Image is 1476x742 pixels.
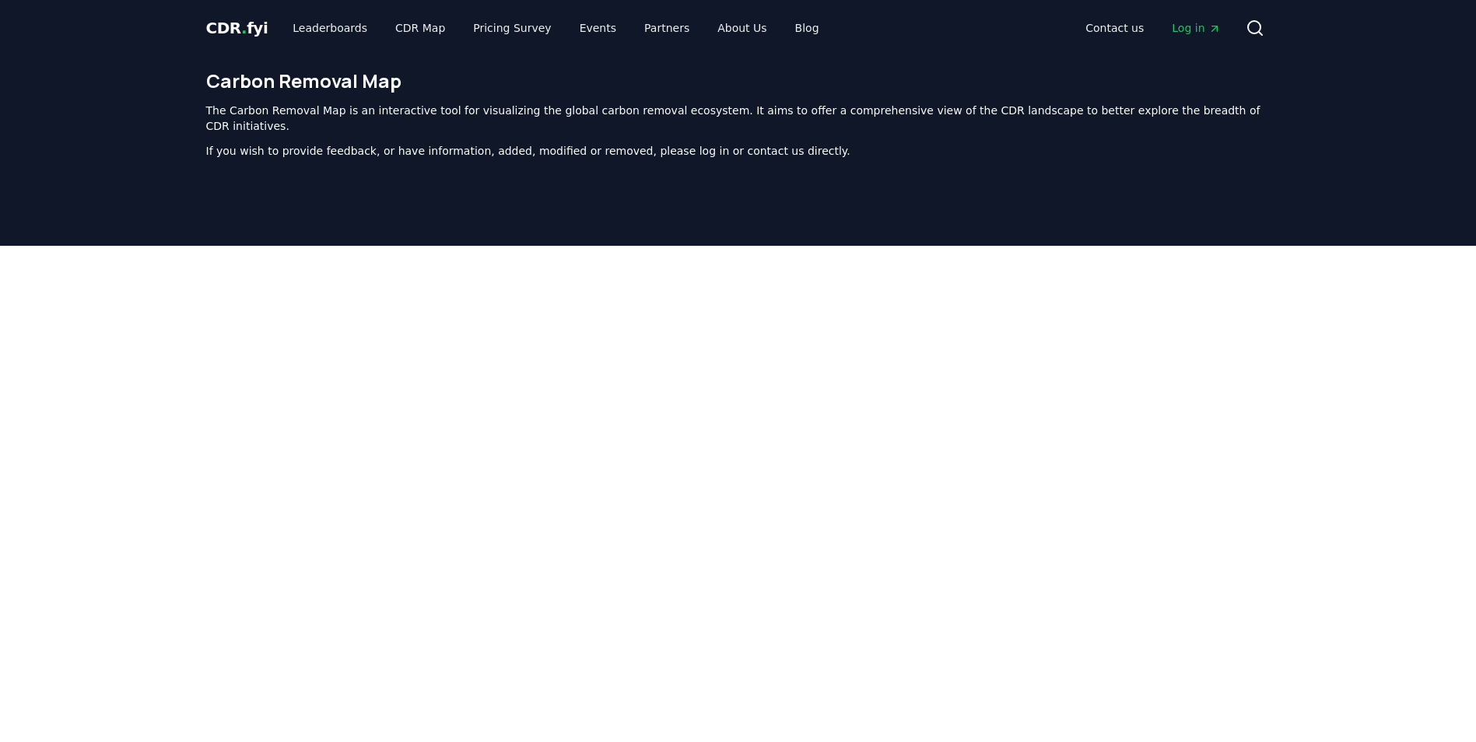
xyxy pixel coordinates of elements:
[206,19,268,37] span: CDR fyi
[461,14,563,42] a: Pricing Survey
[280,14,380,42] a: Leaderboards
[783,14,832,42] a: Blog
[705,14,779,42] a: About Us
[1172,20,1220,36] span: Log in
[206,68,1271,93] h1: Carbon Removal Map
[241,19,247,37] span: .
[383,14,458,42] a: CDR Map
[1073,14,1232,42] nav: Main
[1159,14,1232,42] a: Log in
[206,143,1271,159] p: If you wish to provide feedback, or have information, added, modified or removed, please log in o...
[567,14,629,42] a: Events
[632,14,702,42] a: Partners
[206,103,1271,134] p: The Carbon Removal Map is an interactive tool for visualizing the global carbon removal ecosystem...
[206,17,268,39] a: CDR.fyi
[280,14,831,42] nav: Main
[1073,14,1156,42] a: Contact us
